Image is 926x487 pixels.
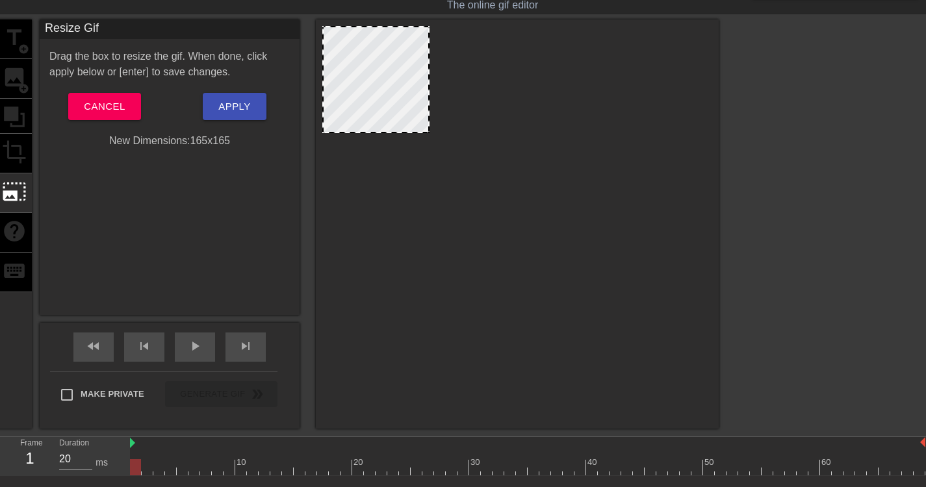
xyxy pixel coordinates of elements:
div: 20 [354,456,365,469]
div: 30 [470,456,482,469]
span: photo_size_select_large [2,179,27,204]
div: 60 [821,456,833,469]
div: 50 [704,456,716,469]
span: fast_rewind [86,338,101,354]
button: Cancel [68,93,140,120]
div: Drag the box to resize the gif. When done, click apply below or [enter] to save changes. [40,49,300,80]
div: 1 [20,447,40,470]
span: skip_previous [136,338,152,354]
div: New Dimensions: 165 x 165 [40,133,300,149]
div: 40 [587,456,599,469]
div: ms [96,456,108,469]
span: Cancel [84,98,125,115]
span: Make Private [81,388,144,401]
div: 10 [237,456,248,469]
label: Duration [59,440,89,447]
div: Frame [10,437,49,475]
span: Apply [218,98,250,115]
button: Apply [203,93,266,120]
span: play_arrow [187,338,203,354]
span: skip_next [238,338,253,354]
img: bound-end.png [920,437,925,447]
div: Resize Gif [40,19,300,39]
